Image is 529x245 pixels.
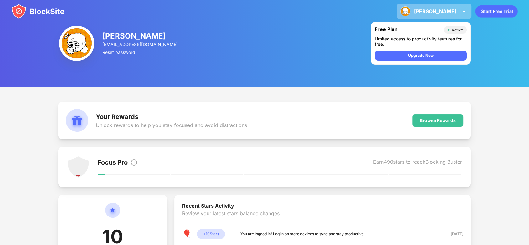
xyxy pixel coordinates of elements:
img: points-level-1.svg [67,156,90,178]
div: Recent Stars Activity [182,203,463,210]
div: [EMAIL_ADDRESS][DOMAIN_NAME] [102,42,179,47]
div: Free Plan [375,26,441,34]
img: rewards.svg [66,109,88,132]
div: animation [475,5,518,18]
div: [PERSON_NAME] [102,31,179,40]
div: Reset password [102,50,179,55]
div: + 10 Stars [197,229,225,239]
div: Active [451,28,463,32]
img: ACg8ocJWUEdHmL3_VK0DZWv2hUKZnXLtqDxunEKvVcZpz9Ug9NbZkhZA=s96-c [59,26,94,61]
div: 🎈 [182,229,192,239]
div: [DATE] [441,231,463,237]
div: Upgrade Now [408,52,434,59]
img: circle-star.svg [105,203,120,225]
div: Review your latest stars balance changes [182,210,463,229]
div: Unlock rewards to help you stay focused and avoid distractions [96,122,247,128]
div: [PERSON_NAME] [414,8,456,14]
div: Focus Pro [98,159,128,168]
img: ACg8ocJWUEdHmL3_VK0DZWv2hUKZnXLtqDxunEKvVcZpz9Ug9NbZkhZA=s96-c [400,6,410,16]
div: Limited access to productivity features for free. [375,36,467,47]
img: info.svg [130,159,138,166]
div: You are logged in! Log in on more devices to sync and stay productive. [240,231,365,237]
div: Browse Rewards [420,118,456,123]
div: Earn 490 stars to reach Blocking Buster [373,159,462,168]
div: Your Rewards [96,113,247,120]
img: blocksite-icon.svg [11,4,64,19]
